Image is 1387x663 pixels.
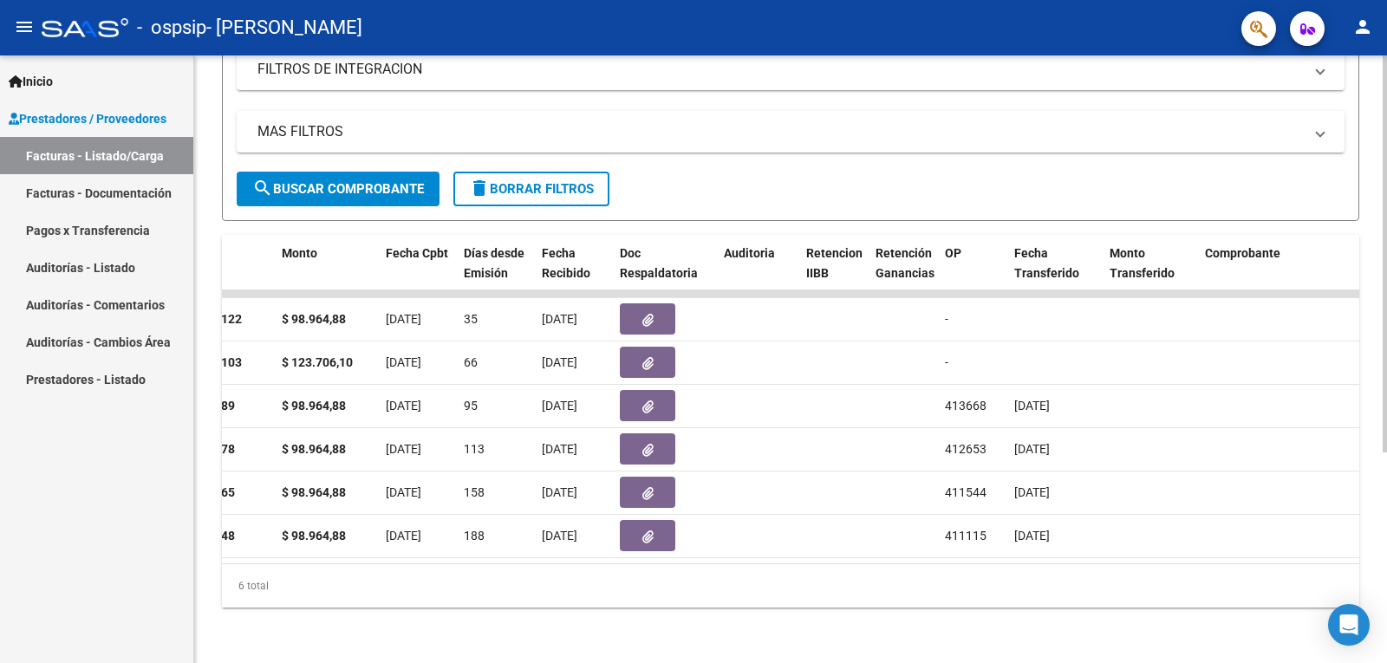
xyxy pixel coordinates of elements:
[620,246,698,280] span: Doc Respaldatoria
[945,529,987,543] span: 411115
[1328,604,1370,646] div: Open Intercom Messenger
[464,399,478,413] span: 95
[275,235,379,311] datatable-header-cell: Monto
[535,235,613,311] datatable-header-cell: Fecha Recibido
[1007,235,1103,311] datatable-header-cell: Fecha Transferido
[386,442,421,456] span: [DATE]
[945,399,987,413] span: 413668
[14,16,35,37] mat-icon: menu
[464,485,485,499] span: 158
[1110,246,1175,280] span: Monto Transferido
[542,399,577,413] span: [DATE]
[542,246,590,280] span: Fecha Recibido
[1014,246,1079,280] span: Fecha Transferido
[9,109,166,128] span: Prestadores / Proveedores
[282,442,346,456] strong: $ 98.964,88
[386,485,421,499] span: [DATE]
[386,246,448,260] span: Fecha Cpbt
[464,529,485,543] span: 188
[453,172,609,206] button: Borrar Filtros
[237,172,440,206] button: Buscar Comprobante
[464,355,478,369] span: 66
[237,111,1345,153] mat-expansion-panel-header: MAS FILTROS
[282,355,353,369] strong: $ 123.706,10
[386,312,421,326] span: [DATE]
[252,181,424,197] span: Buscar Comprobante
[379,235,457,311] datatable-header-cell: Fecha Cpbt
[869,235,938,311] datatable-header-cell: Retención Ganancias
[542,312,577,326] span: [DATE]
[206,9,362,47] span: - [PERSON_NAME]
[464,312,478,326] span: 35
[237,49,1345,90] mat-expansion-panel-header: FILTROS DE INTEGRACION
[1014,485,1050,499] span: [DATE]
[1205,246,1280,260] span: Comprobante
[457,235,535,311] datatable-header-cell: Días desde Emisión
[542,442,577,456] span: [DATE]
[252,178,273,198] mat-icon: search
[945,442,987,456] span: 412653
[469,181,594,197] span: Borrar Filtros
[1352,16,1373,37] mat-icon: person
[1014,529,1050,543] span: [DATE]
[282,485,346,499] strong: $ 98.964,88
[945,355,948,369] span: -
[282,312,346,326] strong: $ 98.964,88
[613,235,717,311] datatable-header-cell: Doc Respaldatoria
[945,312,948,326] span: -
[282,399,346,413] strong: $ 98.964,88
[542,485,577,499] span: [DATE]
[938,235,1007,311] datatable-header-cell: OP
[1014,442,1050,456] span: [DATE]
[257,122,1303,141] mat-panel-title: MAS FILTROS
[542,355,577,369] span: [DATE]
[386,355,421,369] span: [DATE]
[257,60,1303,79] mat-panel-title: FILTROS DE INTEGRACION
[1014,399,1050,413] span: [DATE]
[724,246,775,260] span: Auditoria
[1198,235,1354,311] datatable-header-cell: Comprobante
[1103,235,1198,311] datatable-header-cell: Monto Transferido
[222,564,1359,608] div: 6 total
[282,246,317,260] span: Monto
[9,72,53,91] span: Inicio
[945,246,961,260] span: OP
[386,399,421,413] span: [DATE]
[799,235,869,311] datatable-header-cell: Retencion IIBB
[876,246,934,280] span: Retención Ganancias
[282,529,346,543] strong: $ 98.964,88
[469,178,490,198] mat-icon: delete
[464,442,485,456] span: 113
[464,246,524,280] span: Días desde Emisión
[542,529,577,543] span: [DATE]
[717,235,799,311] datatable-header-cell: Auditoria
[806,246,863,280] span: Retencion IIBB
[386,529,421,543] span: [DATE]
[945,485,987,499] span: 411544
[137,9,206,47] span: - ospsip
